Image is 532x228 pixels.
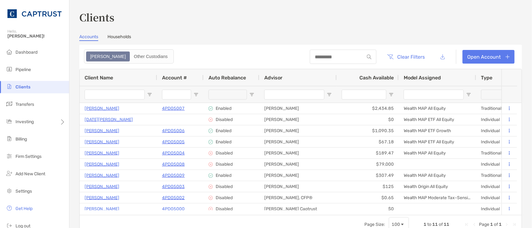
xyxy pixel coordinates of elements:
div: $189.47 [337,148,399,159]
img: icon image [209,185,213,189]
img: firm-settings icon [6,152,13,160]
div: $1,090.35 [337,125,399,136]
span: Clients [15,84,30,90]
p: Disabled [216,195,233,200]
span: Firm Settings [15,154,42,159]
p: Disabled [216,206,233,212]
div: $67.18 [337,136,399,147]
div: $0 [337,203,399,214]
input: Model Assigned Filter Input [404,90,464,100]
span: of [439,222,443,227]
div: [PERSON_NAME] [259,181,337,192]
span: Billing [15,136,27,142]
p: Disabled [216,162,233,167]
span: 11 [433,222,438,227]
div: Wealth MAP All Equity [399,148,476,159]
div: First Page [464,222,469,227]
div: 100 [392,222,400,227]
p: Disabled [216,184,233,189]
a: Open Account [463,50,515,64]
a: 4PD05002 [162,194,185,202]
p: Enabled [216,106,231,111]
span: Advisor [264,75,283,81]
span: to [428,222,432,227]
img: get-help icon [6,204,13,212]
img: icon image [209,207,213,211]
span: 1 [424,222,427,227]
img: icon image [209,106,213,111]
a: Accounts [79,34,98,41]
button: Open Filter Menu [327,92,332,97]
span: Investing [15,119,34,124]
div: Wealth Origin All Equity [399,181,476,192]
input: Advisor Filter Input [264,90,324,100]
h3: Clients [79,10,522,24]
div: Wealth MAP ETF All Equity [399,136,476,147]
span: 1 [490,222,493,227]
div: $125 [337,181,399,192]
p: [PERSON_NAME] [85,194,119,202]
a: 4PD05009 [162,172,185,179]
a: [DATE][PERSON_NAME] [85,116,133,123]
a: 4PD05008 [162,160,185,168]
div: Wealth MAP ETF All Equity [399,114,476,125]
img: settings icon [6,187,13,194]
span: [PERSON_NAME]! [7,34,65,39]
span: Client Name [85,75,113,81]
span: Cash Available [359,75,394,81]
img: icon image [209,173,213,178]
a: 4PD05005 [162,138,185,146]
span: of [494,222,498,227]
span: Pipeline [15,67,31,72]
img: billing icon [6,135,13,142]
input: Account # Filter Input [162,90,191,100]
img: icon image [209,196,213,200]
span: Page [479,222,490,227]
span: Type [481,75,493,81]
p: [PERSON_NAME] [85,149,119,157]
p: 4PD05000 [162,205,185,213]
span: Dashboard [15,50,37,55]
a: [PERSON_NAME] [85,183,119,190]
div: [PERSON_NAME], CFP® [259,192,337,203]
img: investing icon [6,118,13,125]
div: Zoe [87,52,129,61]
img: transfers icon [6,100,13,108]
div: Page Size: [364,222,385,227]
a: 4PD05004 [162,149,185,157]
a: [PERSON_NAME] [85,172,119,179]
span: Get Help [15,206,33,211]
div: [PERSON_NAME] [259,170,337,181]
img: input icon [367,55,372,59]
a: [PERSON_NAME] [85,138,119,146]
button: Open Filter Menu [194,92,199,97]
div: $0 [337,114,399,125]
button: Open Filter Menu [147,92,152,97]
span: Auto Rebalance [209,75,246,81]
div: Wealth MAP All Equity [399,103,476,114]
a: 4PD05003 [162,183,185,190]
img: icon image [209,151,213,155]
div: Last Page [512,222,517,227]
div: Wealth MAP ETF Growth [399,125,476,136]
img: CAPTRUST Logo [7,2,62,25]
img: add_new_client icon [6,170,13,177]
p: Disabled [216,117,233,122]
div: Next Page [504,222,509,227]
input: Cash Available Filter Input [342,90,386,100]
a: 4PD05006 [162,127,185,135]
img: icon image [209,129,213,133]
button: Open Filter Menu [249,92,254,97]
div: Wealth MAP All Equity [399,170,476,181]
p: [PERSON_NAME] [85,105,119,112]
div: Other Custodians [130,52,171,61]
